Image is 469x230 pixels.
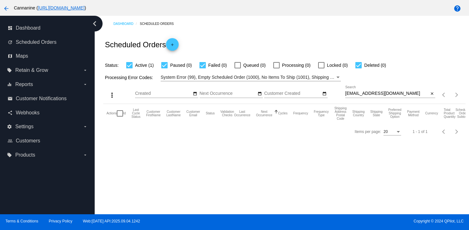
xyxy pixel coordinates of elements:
[256,110,272,117] button: Change sorting for NextOccurrenceUtc
[169,43,176,50] mat-icon: add
[187,110,200,117] button: Change sorting for CustomerEmail
[8,138,13,143] i: people_outline
[208,61,227,69] span: Failed (0)
[8,23,88,33] a: dashboard Dashboard
[83,82,88,87] i: arrow_drop_down
[264,91,321,96] input: Customer Created
[258,91,262,96] mat-icon: date_range
[383,130,401,134] mat-select: Items per page:
[413,129,427,134] div: 1 - 1 of 1
[8,37,88,47] a: update Scheduled Orders
[146,110,161,117] button: Change sorting for CustomerFirstName
[105,38,178,51] h2: Scheduled Orders
[105,75,153,80] span: Processing Error Codes:
[220,104,234,123] mat-header-cell: Validation Checks
[425,112,438,115] button: Change sorting for CurrencyIso
[15,67,48,73] span: Retain & Grow
[14,5,86,10] span: Cannanine ( )
[108,91,116,99] mat-icon: more_vert
[193,91,197,96] mat-icon: date_range
[355,129,381,134] div: Items per page:
[454,5,461,12] mat-icon: help
[113,19,140,29] a: Dashboard
[7,82,12,87] i: equalizer
[293,112,308,115] button: Change sorting for Frequency
[16,53,28,59] span: Maps
[8,94,88,104] a: email Customer Notifications
[407,110,419,117] button: Change sorting for PaymentMethod.Type
[8,108,88,118] a: share Webhooks
[8,40,13,45] i: update
[438,125,450,138] button: Previous page
[83,219,140,223] a: Web:[DATE] API:2025.09.04.1242
[166,110,181,117] button: Change sorting for CustomerLastName
[8,110,13,115] i: share
[430,91,434,96] mat-icon: close
[123,112,126,115] button: Change sorting for Id
[7,68,12,73] i: local_offer
[15,124,33,129] span: Settings
[327,61,348,69] span: Locked (0)
[450,89,463,101] button: Next page
[16,110,39,116] span: Webhooks
[444,104,455,123] mat-header-cell: Total Product Quantity
[83,124,88,129] i: arrow_drop_down
[83,152,88,158] i: arrow_drop_down
[7,124,12,129] i: settings
[345,91,429,96] input: Search
[15,152,35,158] span: Products
[352,110,365,117] button: Change sorting for ShippingCountry
[16,96,67,101] span: Customer Notifications
[438,89,450,101] button: Previous page
[240,219,464,223] span: Copyright © 2024 QPilot, LLC
[234,110,251,117] button: Change sorting for LastOccurrenceUtc
[15,82,33,87] span: Reports
[8,26,13,31] i: dashboard
[38,5,85,10] a: [URL][DOMAIN_NAME]
[132,108,140,118] button: Change sorting for LastProcessingCycleId
[170,61,192,69] span: Paused (0)
[388,108,401,118] button: Change sorting for PreferredShippingOption
[243,61,266,69] span: Queued (0)
[16,25,40,31] span: Dashboard
[278,112,288,115] button: Change sorting for Cycles
[282,61,311,69] span: Processing (0)
[8,96,13,101] i: email
[7,152,12,158] i: local_offer
[83,68,88,73] i: arrow_drop_down
[16,138,40,144] span: Customers
[90,19,100,29] i: chevron_left
[8,51,88,61] a: map Maps
[8,136,88,146] a: people_outline Customers
[8,54,13,59] i: map
[135,91,192,96] input: Created
[383,129,388,134] span: 20
[314,110,329,117] button: Change sorting for FrequencyType
[105,63,119,68] span: Status:
[140,19,179,29] a: Scheduled Orders
[135,61,154,69] span: Active (1)
[199,91,256,96] input: Next Occurrence
[161,73,341,81] mat-select: Filter by Processing Error Codes
[106,104,117,123] mat-header-cell: Actions
[450,125,463,138] button: Next page
[3,5,10,12] mat-icon: arrow_back
[16,39,56,45] span: Scheduled Orders
[49,219,73,223] a: Privacy Policy
[364,61,386,69] span: Deleted (0)
[429,90,435,97] button: Clear
[206,112,215,115] button: Change sorting for Status
[370,110,383,117] button: Change sorting for ShippingState
[322,91,327,96] mat-icon: date_range
[5,219,38,223] a: Terms & Conditions
[334,106,347,120] button: Change sorting for ShippingPostcode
